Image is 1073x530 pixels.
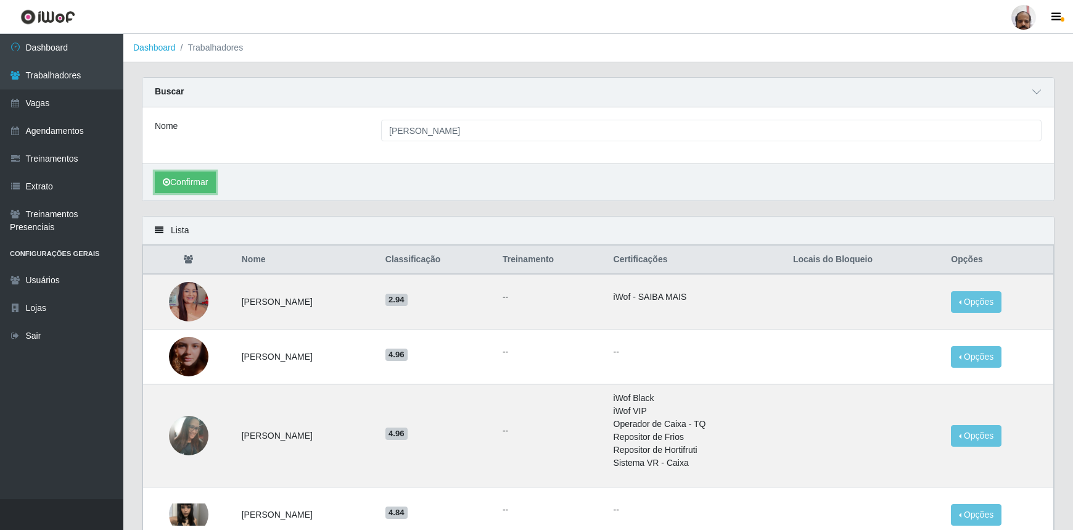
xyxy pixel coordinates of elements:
[234,274,378,329] td: [PERSON_NAME]
[951,504,1001,526] button: Opções
[614,457,778,470] li: Sistema VR - Caixa
[503,424,599,437] ul: --
[155,86,184,96] strong: Buscar
[234,329,378,384] td: [PERSON_NAME]
[614,503,778,516] p: --
[614,405,778,418] li: iWof VIP
[176,41,244,54] li: Trabalhadores
[943,246,1053,275] th: Opções
[169,503,208,526] img: 1743285089310.jpeg
[123,34,1073,62] nav: breadcrumb
[169,267,208,337] img: 1735752572238.jpeg
[503,291,599,304] ul: --
[385,428,408,440] span: 4.96
[385,294,408,306] span: 2.94
[606,246,786,275] th: Certificações
[614,346,778,358] p: --
[786,246,943,275] th: Locais do Bloqueio
[20,9,75,25] img: CoreUI Logo
[951,291,1001,313] button: Opções
[951,346,1001,368] button: Opções
[169,409,208,463] img: 1725135374051.jpeg
[614,392,778,405] li: iWof Black
[503,503,599,516] ul: --
[155,120,178,133] label: Nome
[142,217,1054,245] div: Lista
[495,246,606,275] th: Treinamento
[133,43,176,52] a: Dashboard
[234,246,378,275] th: Nome
[614,291,778,304] li: iWof - SAIBA MAIS
[385,507,408,519] span: 4.84
[614,431,778,444] li: Repositor de Frios
[155,172,216,193] button: Confirmar
[385,349,408,361] span: 4.96
[169,314,208,400] img: 1740431748462.jpeg
[614,418,778,431] li: Operador de Caixa - TQ
[951,425,1001,447] button: Opções
[234,384,378,487] td: [PERSON_NAME]
[503,346,599,358] ul: --
[378,246,495,275] th: Classificação
[614,444,778,457] li: Repositor de Hortifruti
[381,120,1042,141] input: Digite o Nome...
